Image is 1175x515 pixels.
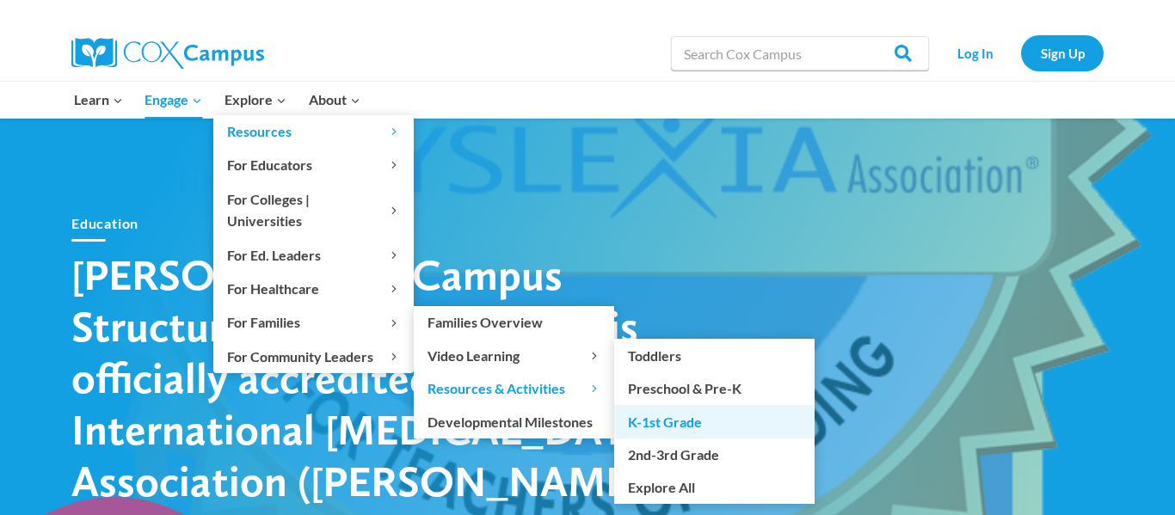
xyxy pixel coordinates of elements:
a: Sign Up [1021,35,1104,71]
a: 2nd-3rd Grade [614,438,815,471]
button: Child menu of For Families [213,306,414,339]
button: Child menu of Resources [213,115,414,148]
button: Child menu of For Colleges | Universities [213,182,414,237]
button: Child menu of For Community Leaders [213,340,414,372]
a: Toddlers [614,339,815,371]
button: Child menu of Explore [213,82,298,118]
button: Child menu of For Ed. Leaders [213,238,414,271]
nav: Secondary Navigation [938,35,1104,71]
button: Child menu of For Educators [213,149,414,181]
button: Child menu of About [298,82,372,118]
button: Child menu of Resources & Activities [414,372,614,405]
input: Search Cox Campus [671,36,929,71]
a: Log In [938,35,1012,71]
button: Child menu of Engage [134,82,214,118]
button: Child menu of For Healthcare [213,273,414,305]
h1: [PERSON_NAME] Campus Structured Literacy Program is officially accredited by the International [M... [71,248,674,506]
a: Developmental Milestones [414,405,614,438]
img: Cox Campus [71,38,264,69]
nav: Primary Navigation [63,82,371,118]
button: Child menu of Learn [63,82,134,118]
a: Explore All [614,471,815,504]
a: Families Overview [414,306,614,339]
a: Preschool & Pre-K [614,372,815,405]
button: Child menu of Video Learning [414,339,614,371]
a: Education [71,215,138,231]
a: K-1st Grade [614,405,815,438]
